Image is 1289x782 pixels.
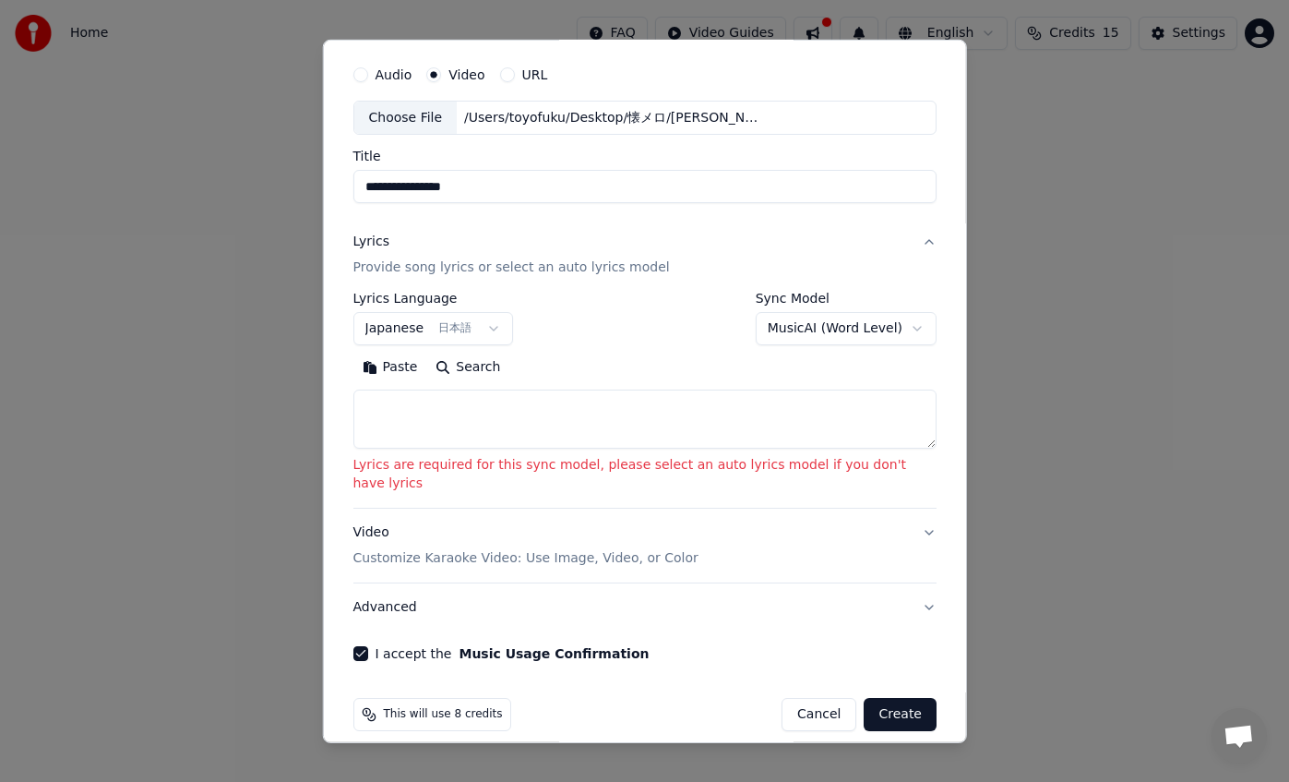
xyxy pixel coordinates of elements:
div: /Users/toyofuku/Desktop/懐メロ/[PERSON_NAME]は夢の泉 [DATE].mp4 [457,108,770,126]
label: I accept the [375,647,649,660]
label: Video [448,67,484,80]
button: Advanced [352,583,937,632]
button: Create [864,698,937,731]
button: Search [426,353,509,382]
div: LyricsProvide song lyrics or select an auto lyrics model [352,292,937,508]
button: I accept the [459,647,649,660]
div: Lyrics [352,233,388,251]
p: Customize Karaoke Video: Use Image, Video, or Color [352,549,698,568]
div: Video [352,523,698,568]
button: Paste [352,353,426,382]
button: Cancel [782,698,856,731]
label: Sync Model [755,292,936,305]
label: Title [352,150,937,162]
span: This will use 8 credits [383,707,502,722]
p: Lyrics are required for this sync model, please select an auto lyrics model if you don't have lyrics [352,456,937,493]
label: Lyrics Language [352,292,513,305]
label: URL [521,67,547,80]
button: LyricsProvide song lyrics or select an auto lyrics model [352,218,937,292]
button: VideoCustomize Karaoke Video: Use Image, Video, or Color [352,509,937,583]
label: Audio [375,67,412,80]
p: Provide song lyrics or select an auto lyrics model [352,259,669,277]
div: Choose File [353,101,457,134]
